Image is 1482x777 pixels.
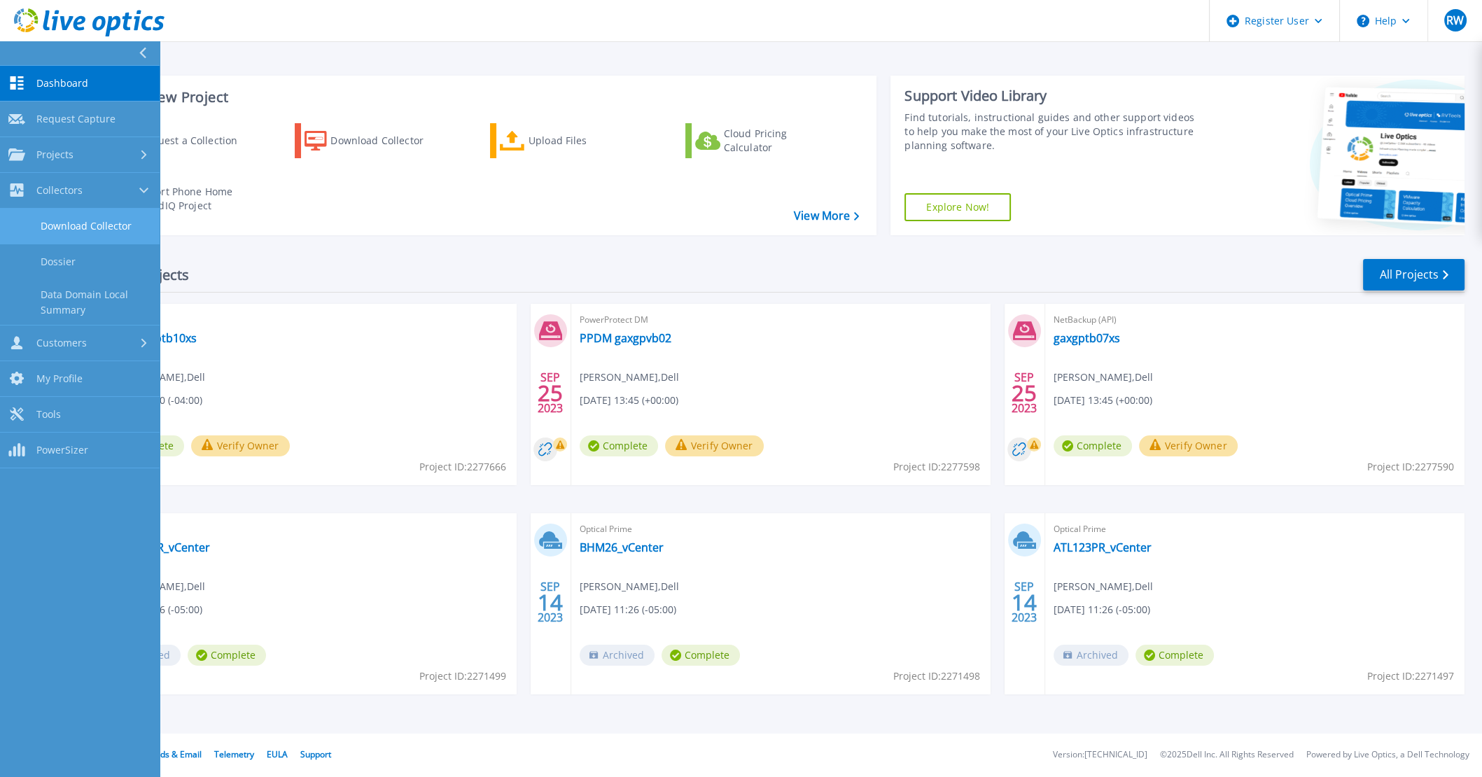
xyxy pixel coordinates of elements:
span: Optical Prime [1054,521,1456,537]
div: Cloud Pricing Calculator [724,127,836,155]
div: Import Phone Home CloudIQ Project [137,185,246,213]
a: Upload Files [490,123,646,158]
span: Project ID: 2271498 [893,668,980,684]
button: Verify Owner [665,435,764,456]
div: Support Video Library [904,87,1198,105]
div: Upload Files [529,127,641,155]
span: 25 [1012,387,1037,399]
span: [PERSON_NAME] , Dell [580,579,679,594]
span: Project ID: 2277666 [419,459,506,475]
a: BHM26_vCenter [580,540,664,554]
span: PowerProtect DM [580,312,982,328]
span: Collectors [36,184,83,197]
span: My Profile [36,372,83,385]
span: Archived [580,645,655,666]
div: SEP 2023 [537,367,564,419]
span: Project ID: 2271499 [419,668,506,684]
div: SEP 2023 [1011,367,1037,419]
span: NetBackup [106,312,508,328]
span: Projects [36,148,74,161]
span: [PERSON_NAME] , Dell [580,370,679,385]
span: [DATE] 13:45 (+00:00) [1054,393,1152,408]
span: Complete [1135,645,1214,666]
span: [DATE] 13:45 (+00:00) [580,393,678,408]
span: Complete [662,645,740,666]
a: gaxgptb07xs [1054,331,1120,345]
button: Verify Owner [1139,435,1238,456]
span: 14 [538,596,563,608]
a: Cloud Pricing Calculator [685,123,841,158]
span: 14 [1012,596,1037,608]
span: [DATE] 11:26 (-05:00) [1054,602,1150,617]
a: ATL123PR_vCenter [1054,540,1152,554]
div: Request a Collection [139,127,251,155]
li: © 2025 Dell Inc. All Rights Reserved [1160,750,1294,759]
a: Telemetry [214,748,254,760]
span: Dashboard [36,77,88,90]
li: Version: [TECHNICAL_ID] [1053,750,1147,759]
h3: Start a New Project [99,90,858,105]
span: [PERSON_NAME] , Dell [1054,579,1153,594]
a: View More [794,209,859,223]
div: Find tutorials, instructional guides and other support videos to help you make the most of your L... [904,111,1198,153]
span: NetBackup (API) [1054,312,1456,328]
span: Archived [1054,645,1128,666]
span: Request Capture [36,113,116,125]
span: Complete [1054,435,1132,456]
span: [DATE] 11:26 (-05:00) [580,602,676,617]
div: SEP 2023 [537,577,564,628]
span: PowerSizer [36,444,88,456]
li: Powered by Live Optics, a Dell Technology [1306,750,1469,759]
a: PPDM gaxgpvb02 [580,331,671,345]
div: Download Collector [330,127,442,155]
a: Explore Now! [904,193,1011,221]
a: Download Collector [295,123,451,158]
a: EULA [267,748,288,760]
span: Tools [36,408,61,421]
a: Request a Collection [99,123,256,158]
a: Ads & Email [155,748,202,760]
div: SEP 2023 [1011,577,1037,628]
span: Project ID: 2277590 [1367,459,1454,475]
span: Project ID: 2271497 [1367,668,1454,684]
span: [PERSON_NAME] , Dell [1054,370,1153,385]
span: Optical Prime [580,521,982,537]
a: All Projects [1363,259,1464,290]
span: Complete [580,435,658,456]
span: Complete [188,645,266,666]
span: 25 [538,387,563,399]
span: Customers [36,337,87,349]
span: RW [1446,15,1464,26]
span: Project ID: 2277598 [893,459,980,475]
span: Optical Prime [106,521,508,537]
a: Support [300,748,331,760]
button: Verify Owner [191,435,290,456]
